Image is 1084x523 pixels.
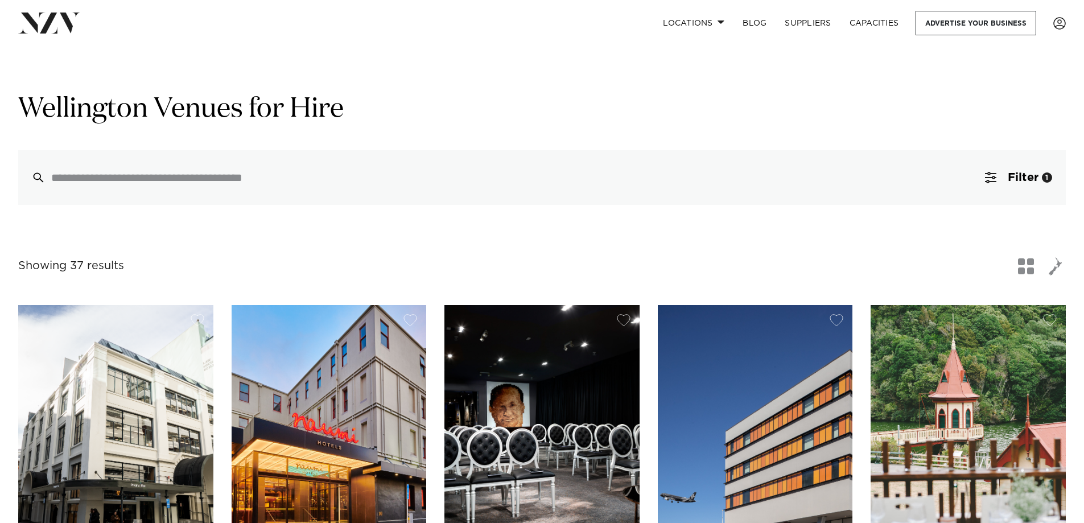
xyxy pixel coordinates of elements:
[18,257,124,275] div: Showing 37 results
[916,11,1036,35] a: Advertise your business
[18,92,1066,127] h1: Wellington Venues for Hire
[1008,172,1038,183] span: Filter
[733,11,776,35] a: BLOG
[654,11,733,35] a: Locations
[776,11,840,35] a: SUPPLIERS
[1042,172,1052,183] div: 1
[840,11,908,35] a: Capacities
[18,13,80,33] img: nzv-logo.png
[971,150,1066,205] button: Filter1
